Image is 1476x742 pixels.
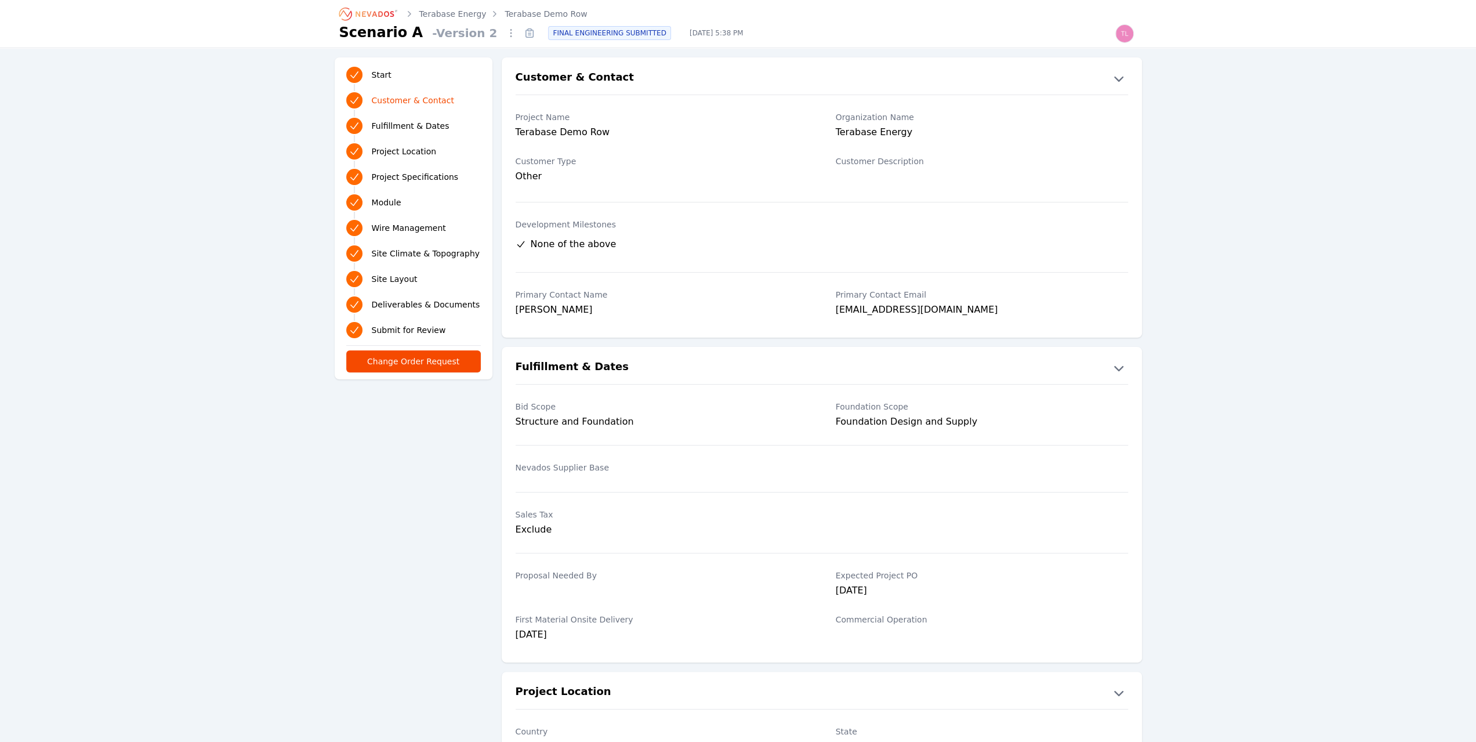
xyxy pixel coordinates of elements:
button: Fulfillment & Dates [502,359,1142,377]
span: Start [372,69,391,81]
span: Project Specifications [372,171,459,183]
label: Customer Description [836,155,1128,167]
label: Commercial Operation [836,614,1128,625]
div: FINAL ENGINEERING SUBMITTED [548,26,670,40]
span: Site Layout [372,273,418,285]
div: Terabase Demo Row [516,125,808,142]
nav: Breadcrumb [339,5,588,23]
nav: Progress [346,64,481,341]
div: Exclude [516,523,808,537]
label: Customer Type [516,155,808,167]
label: Primary Contact Email [836,289,1128,301]
div: Structure and Foundation [516,415,808,429]
div: Other [516,169,808,183]
div: [EMAIL_ADDRESS][DOMAIN_NAME] [836,303,1128,319]
img: tle@terabase.energy [1115,24,1134,43]
label: Foundation Scope [836,401,1128,412]
span: Wire Management [372,222,446,234]
label: Expected Project PO [836,570,1128,581]
div: [DATE] [836,584,1128,600]
a: Terabase Energy [419,8,487,20]
a: Terabase Demo Row [505,8,587,20]
h1: Scenario A [339,23,423,42]
h2: Customer & Contact [516,69,634,88]
span: Deliverables & Documents [372,299,480,310]
label: Development Milestones [516,219,1128,230]
h2: Project Location [516,683,611,702]
div: Terabase Energy [836,125,1128,142]
span: - Version 2 [427,25,502,41]
label: Proposal Needed By [516,570,808,581]
label: Country [516,726,808,737]
div: [PERSON_NAME] [516,303,808,319]
label: First Material Onsite Delivery [516,614,808,625]
span: Project Location [372,146,437,157]
span: None of the above [531,237,616,251]
h2: Fulfillment & Dates [516,359,629,377]
label: Bid Scope [516,401,808,412]
div: [DATE] [516,628,808,644]
label: Sales Tax [516,509,808,520]
span: [DATE] 5:38 PM [680,28,753,38]
span: Fulfillment & Dates [372,120,449,132]
span: Site Climate & Topography [372,248,480,259]
label: State [836,726,1128,737]
button: Customer & Contact [502,69,1142,88]
label: Organization Name [836,111,1128,123]
label: Primary Contact Name [516,289,808,301]
span: Customer & Contact [372,95,454,106]
div: Foundation Design and Supply [836,415,1128,429]
span: Module [372,197,401,208]
button: Change Order Request [346,350,481,372]
button: Project Location [502,683,1142,702]
label: Nevados Supplier Base [516,462,808,473]
span: Submit for Review [372,324,446,336]
label: Project Name [516,111,808,123]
